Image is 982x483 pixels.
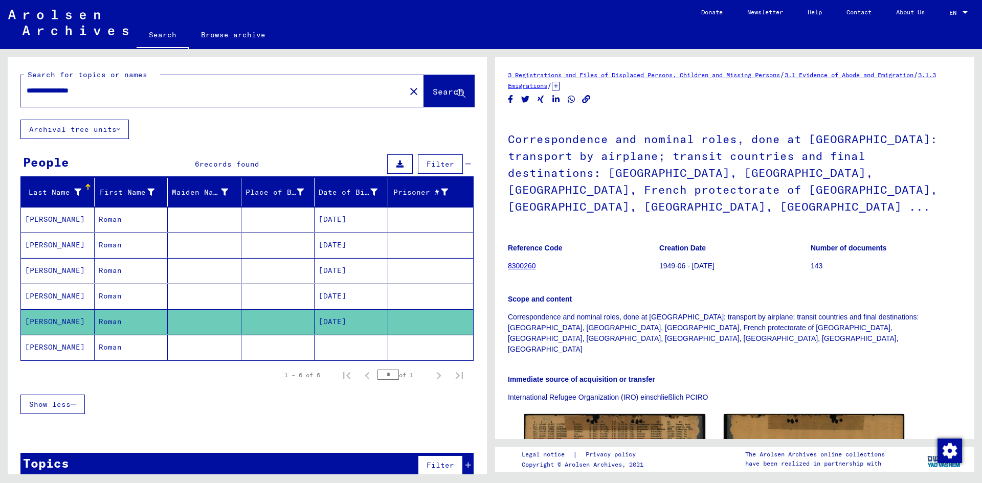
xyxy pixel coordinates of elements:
span: / [913,70,918,79]
div: 1 – 6 of 6 [284,371,320,380]
p: 143 [811,261,962,271]
button: Next page [429,365,449,385]
span: Search [433,86,463,97]
p: Correspondence and nominal roles, done at [GEOGRAPHIC_DATA]: transport by airplane; transit count... [508,312,962,355]
mat-cell: [PERSON_NAME] [21,309,95,334]
span: / [780,70,785,79]
mat-icon: close [408,85,420,98]
mat-cell: [PERSON_NAME] [21,258,95,283]
span: EN [949,9,961,16]
mat-cell: Roman [95,309,168,334]
span: records found [199,159,259,169]
mat-header-cell: Date of Birth [315,178,388,206]
p: have been realized in partnership with [745,459,885,468]
button: Copy link [581,93,592,106]
mat-header-cell: Prisoner # [388,178,474,206]
button: Archival tree units [20,120,129,139]
mat-label: Search for topics or names [28,70,147,79]
a: 3 Registrations and Files of Displaced Persons, Children and Missing Persons [508,71,780,79]
mat-header-cell: Last Name [21,178,95,206]
button: Last page [449,365,470,385]
mat-cell: [DATE] [315,284,388,309]
mat-cell: [DATE] [315,207,388,232]
div: | [522,449,648,460]
div: of 1 [377,370,429,380]
a: Legal notice [522,449,573,460]
a: Privacy policy [577,449,648,460]
div: Place of Birth [245,187,304,198]
mat-cell: Roman [95,207,168,232]
span: Filter [427,461,454,470]
div: Prisoner # [392,184,461,200]
mat-cell: [DATE] [315,258,388,283]
mat-cell: [PERSON_NAME] [21,284,95,309]
button: First page [337,365,357,385]
a: 8300260 [508,262,536,270]
span: Filter [427,159,454,169]
button: Clear [404,81,424,101]
a: Search [137,22,189,49]
a: Browse archive [189,22,278,47]
div: Last Name [25,184,94,200]
mat-cell: [PERSON_NAME] [21,335,95,360]
mat-header-cell: First Name [95,178,168,206]
img: Change consent [938,439,962,463]
p: 1949-06 - [DATE] [659,261,810,271]
button: Share on Twitter [520,93,531,106]
button: Share on Facebook [505,93,516,106]
button: Filter [418,455,463,475]
h1: Correspondence and nominal roles, done at [GEOGRAPHIC_DATA]: transport by airplane; transit count... [508,116,962,228]
button: Share on WhatsApp [566,93,577,106]
mat-cell: [PERSON_NAME] [21,207,95,232]
mat-cell: [DATE] [315,309,388,334]
button: Filter [418,154,463,174]
b: Scope and content [508,295,572,303]
img: yv_logo.png [925,446,964,472]
b: Number of documents [811,244,887,252]
div: Date of Birth [319,187,377,198]
b: Reference Code [508,244,563,252]
button: Share on LinkedIn [551,93,562,106]
button: Previous page [357,365,377,385]
mat-cell: Roman [95,335,168,360]
mat-header-cell: Place of Birth [241,178,315,206]
span: 6 [195,159,199,169]
div: Maiden Name [172,184,241,200]
button: Share on Xing [535,93,546,106]
mat-cell: Roman [95,258,168,283]
div: First Name [99,184,168,200]
div: First Name [99,187,155,198]
mat-cell: [PERSON_NAME] [21,233,95,258]
p: The Arolsen Archives online collections [745,450,885,459]
b: Immediate source of acquisition or transfer [508,375,655,383]
p: International Refugee Organization (IRO) einschließlich PCIRO [508,392,962,403]
button: Search [424,75,474,107]
a: 3.1 Evidence of Abode and Emigration [785,71,913,79]
mat-cell: Roman [95,233,168,258]
div: Topics [23,454,69,472]
div: People [23,153,69,171]
mat-cell: Roman [95,284,168,309]
mat-cell: [DATE] [315,233,388,258]
span: Show less [29,400,71,409]
button: Show less [20,395,85,414]
b: Creation Date [659,244,706,252]
img: Arolsen_neg.svg [8,10,128,35]
span: / [547,81,552,90]
div: Prisoner # [392,187,449,198]
div: Date of Birth [319,184,390,200]
div: Maiden Name [172,187,228,198]
mat-header-cell: Maiden Name [168,178,241,206]
div: Last Name [25,187,81,198]
div: Place of Birth [245,184,317,200]
p: Copyright © Arolsen Archives, 2021 [522,460,648,469]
